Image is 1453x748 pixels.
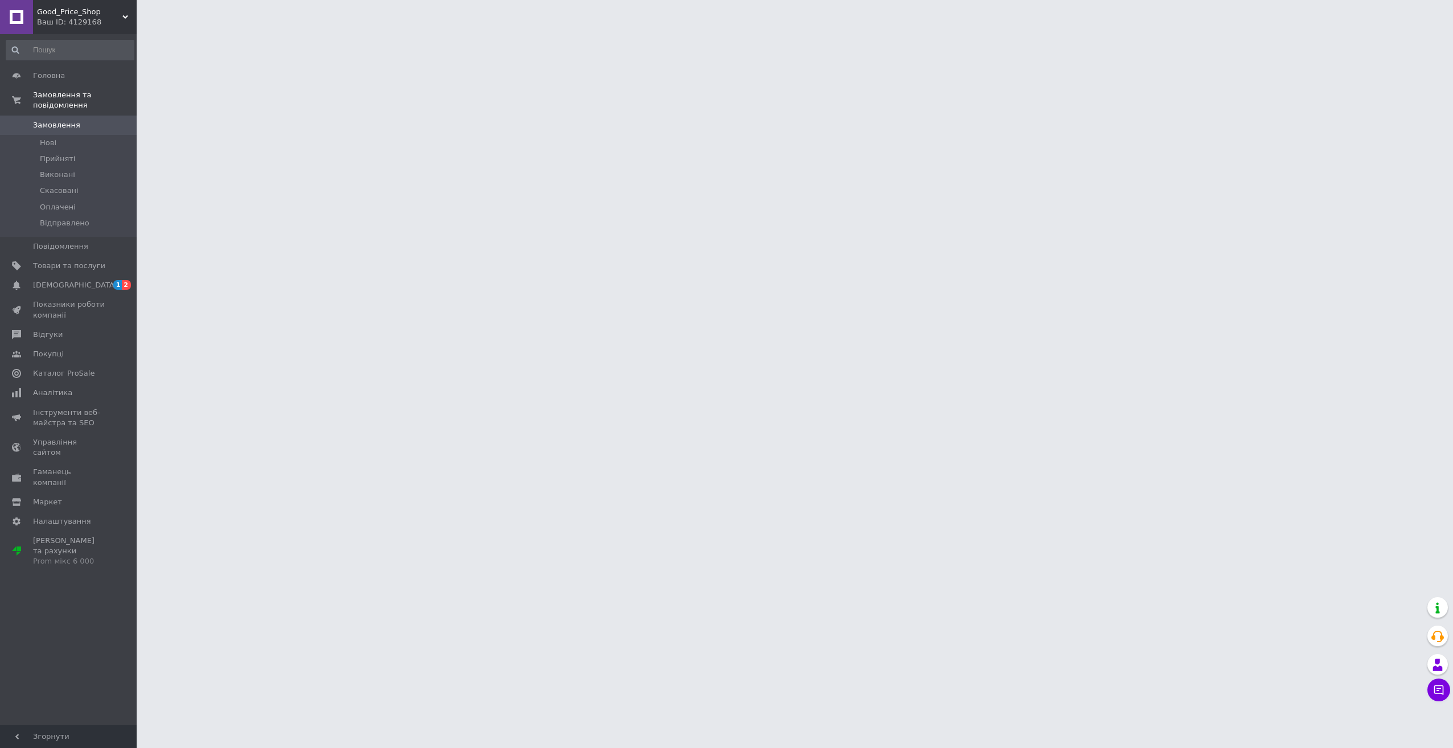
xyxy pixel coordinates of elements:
[33,71,65,81] span: Головна
[37,7,122,17] span: Good_Price_Shop
[33,330,63,340] span: Відгуки
[40,138,56,148] span: Нові
[33,536,105,567] span: [PERSON_NAME] та рахунки
[33,299,105,320] span: Показники роботи компанії
[33,120,80,130] span: Замовлення
[33,516,91,527] span: Налаштування
[122,280,131,290] span: 2
[33,408,105,428] span: Інструменти веб-майстра та SEO
[33,388,72,398] span: Аналітика
[33,556,105,566] div: Prom мікс 6 000
[33,437,105,458] span: Управління сайтом
[33,368,95,379] span: Каталог ProSale
[40,202,76,212] span: Оплачені
[6,40,134,60] input: Пошук
[33,467,105,487] span: Гаманець компанії
[40,218,89,228] span: Відправлено
[40,170,75,180] span: Виконані
[33,280,117,290] span: [DEMOGRAPHIC_DATA]
[33,349,64,359] span: Покупці
[33,90,137,110] span: Замовлення та повідомлення
[40,186,79,196] span: Скасовані
[33,497,62,507] span: Маркет
[1427,679,1450,701] button: Чат з покупцем
[40,154,75,164] span: Прийняті
[37,17,137,27] div: Ваш ID: 4129168
[33,261,105,271] span: Товари та послуги
[33,241,88,252] span: Повідомлення
[113,280,122,290] span: 1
